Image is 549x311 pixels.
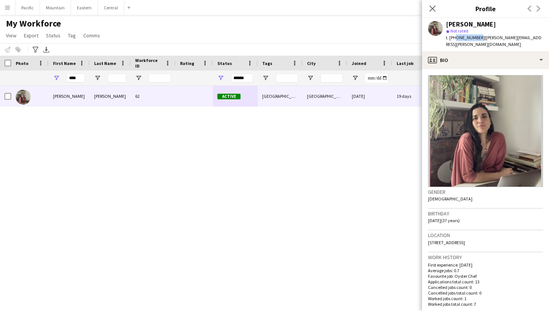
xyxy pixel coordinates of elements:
[21,31,41,40] a: Export
[46,32,61,39] span: Status
[428,196,472,202] span: [DEMOGRAPHIC_DATA]
[24,32,38,39] span: Export
[53,75,60,81] button: Open Filter Menu
[94,60,116,66] span: Last Name
[307,60,316,66] span: City
[352,75,359,81] button: Open Filter Menu
[352,60,366,66] span: Joined
[135,57,162,69] span: Workforce ID
[65,31,79,40] a: Tag
[392,86,437,106] div: 19 days
[71,0,98,15] button: Eastern
[428,273,543,279] p: Favourite job: Oyster Chef
[180,60,194,66] span: Rating
[15,0,40,15] button: Pacific
[428,240,465,245] span: [STREET_ADDRESS]
[217,94,241,99] span: Active
[16,60,28,66] span: Photo
[258,86,303,106] div: [GEOGRAPHIC_DATA], [DEMOGRAPHIC_DATA], [GEOGRAPHIC_DATA], [US_STATE], [GEOGRAPHIC_DATA], [GEOGRAP...
[365,74,388,83] input: Joined Filter Input
[446,35,542,47] span: | [PERSON_NAME][EMAIL_ADDRESS][PERSON_NAME][DOMAIN_NAME]
[98,0,124,15] button: Central
[428,254,543,261] h3: Work history
[43,31,63,40] a: Status
[428,232,543,239] h3: Location
[135,75,142,81] button: Open Filter Menu
[49,86,90,106] div: [PERSON_NAME]
[320,74,343,83] input: City Filter Input
[68,32,76,39] span: Tag
[262,60,272,66] span: Tags
[108,74,126,83] input: Last Name Filter Input
[450,28,468,34] span: Not rated
[428,210,543,217] h3: Birthday
[217,75,224,81] button: Open Filter Menu
[53,60,76,66] span: First Name
[422,4,549,13] h3: Profile
[90,86,131,106] div: [PERSON_NAME]
[80,31,103,40] a: Comms
[31,45,40,54] app-action-btn: Advanced filters
[446,35,485,40] span: t. [PHONE_NUMBER]
[397,60,413,66] span: Last job
[446,21,496,28] div: [PERSON_NAME]
[3,31,19,40] a: View
[428,218,460,223] span: [DATE] (37 years)
[307,75,314,81] button: Open Filter Menu
[428,189,543,195] h3: Gender
[6,32,16,39] span: View
[6,18,61,29] span: My Workforce
[94,75,101,81] button: Open Filter Menu
[428,296,543,301] p: Worked jobs count: 1
[262,75,269,81] button: Open Filter Menu
[428,301,543,307] p: Worked jobs total count: 7
[276,74,298,83] input: Tags Filter Input
[428,284,543,290] p: Cancelled jobs count: 0
[428,268,543,273] p: Average jobs: 0.7
[428,262,543,268] p: First experience: [DATE]
[149,74,171,83] input: Workforce ID Filter Input
[303,86,347,106] div: [GEOGRAPHIC_DATA]
[428,290,543,296] p: Cancelled jobs total count: 0
[428,75,543,187] img: Crew avatar or photo
[42,45,51,54] app-action-btn: Export XLSX
[83,32,100,39] span: Comms
[16,90,31,105] img: Marcela Miceli
[66,74,85,83] input: First Name Filter Input
[422,51,549,69] div: Bio
[40,0,71,15] button: Mountain
[131,86,176,106] div: 62
[428,279,543,284] p: Applications total count: 13
[347,86,392,106] div: [DATE]
[217,60,232,66] span: Status
[231,74,253,83] input: Status Filter Input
